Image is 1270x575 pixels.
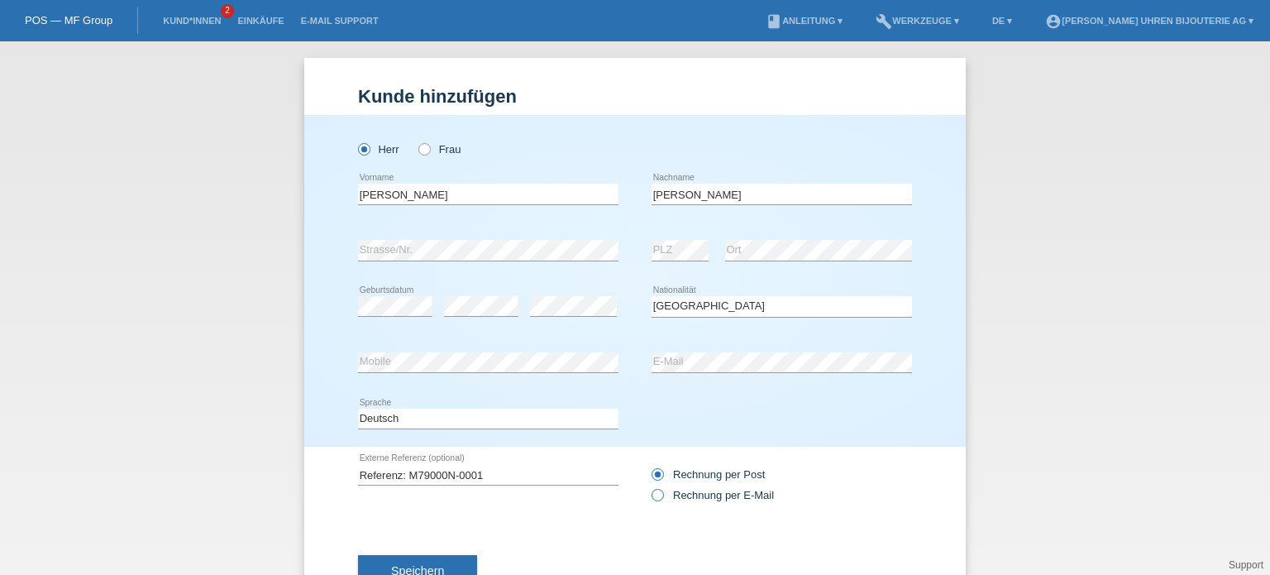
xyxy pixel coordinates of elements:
[358,86,912,107] h1: Kunde hinzufügen
[867,16,967,26] a: buildWerkzeuge ▾
[757,16,851,26] a: bookAnleitung ▾
[984,16,1020,26] a: DE ▾
[1045,13,1062,30] i: account_circle
[418,143,461,156] label: Frau
[876,13,892,30] i: build
[358,143,399,156] label: Herr
[229,16,292,26] a: Einkäufe
[766,13,782,30] i: book
[358,143,369,154] input: Herr
[652,489,662,510] input: Rechnung per E-Mail
[1229,559,1263,571] a: Support
[418,143,429,154] input: Frau
[155,16,229,26] a: Kund*innen
[25,14,112,26] a: POS — MF Group
[652,489,774,501] label: Rechnung per E-Mail
[293,16,387,26] a: E-Mail Support
[652,468,662,489] input: Rechnung per Post
[652,468,765,481] label: Rechnung per Post
[221,4,234,18] span: 2
[1037,16,1262,26] a: account_circle[PERSON_NAME] Uhren Bijouterie AG ▾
